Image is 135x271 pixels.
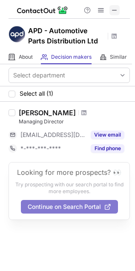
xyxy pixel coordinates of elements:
[91,131,124,139] button: Reveal Button
[28,203,101,210] span: Continue on Search Portal
[17,168,121,176] header: Looking for more prospects? 👀
[21,200,118,214] button: Continue on Search Portal
[20,90,53,97] span: Select all (1)
[13,71,65,80] div: Select department
[28,26,105,46] h1: APD - Automotive Parts Distribution Ltd
[51,54,92,60] span: Decision makers
[20,131,86,139] span: [EMAIL_ADDRESS][DOMAIN_NAME]
[19,118,130,126] div: Managing Director
[17,5,68,15] img: ContactOut v5.3.10
[19,108,76,117] div: [PERSON_NAME]
[91,144,124,153] button: Reveal Button
[19,54,33,60] span: About
[9,26,26,43] img: 4831c83523f7eb6a418d40804196da5e
[15,181,124,195] p: Try prospecting with our search portal to find more employees.
[110,54,127,60] span: Similar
